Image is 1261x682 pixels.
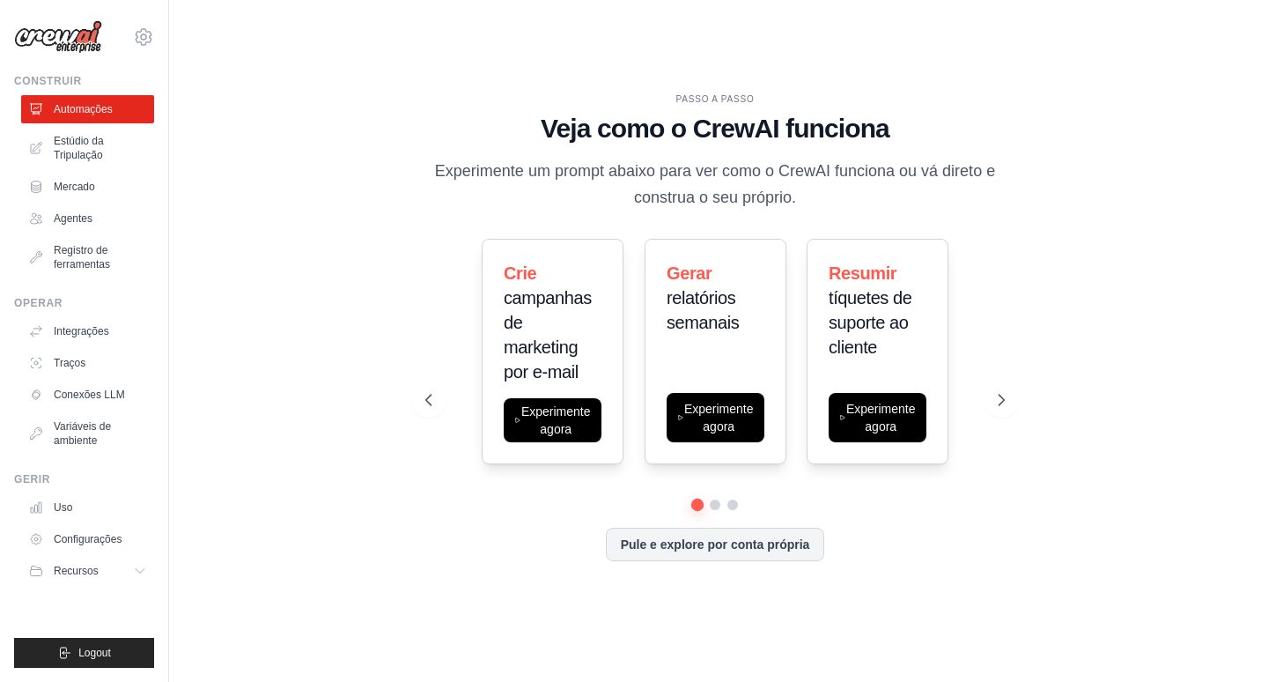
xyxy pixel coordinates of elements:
[54,500,72,515] font: Uso
[21,557,154,585] button: Recursos
[14,74,154,88] div: Construir
[21,173,154,201] a: Mercado
[846,400,916,435] font: Experimente agora
[54,243,147,271] font: Registro de ferramentas
[667,393,764,442] button: Experimente agora
[21,204,154,233] a: Agentes
[21,317,154,345] a: Integrações
[425,113,1005,145] h1: Veja como o CrewAI funciona
[504,288,592,382] span: campanhas de marketing por e-mail
[54,388,125,402] font: Conexões LLM
[829,263,896,283] span: Resumir
[684,400,754,435] font: Experimente agora
[54,180,95,194] font: Mercado
[21,236,154,278] a: Registro de ferramentas
[21,381,154,409] a: Conexões LLM
[425,159,1005,211] p: Experimente um prompt abaixo para ver como o CrewAI funciona ou vá direto e construa o seu próprio.
[78,646,111,660] span: Logout
[54,356,85,370] font: Traços
[21,127,154,169] a: Estúdio da Tripulação
[14,20,102,54] img: Logotipo
[1173,597,1261,682] iframe: Chat Widget
[21,493,154,522] a: Uso
[504,263,536,283] span: Crie
[21,95,154,123] a: Automações
[54,211,92,226] font: Agentes
[14,296,154,310] div: Operar
[667,288,739,332] span: relatórios semanais
[521,403,591,438] font: Experimente agora
[829,393,926,442] button: Experimente agora
[21,525,154,553] a: Configurações
[504,398,601,442] button: Experimente agora
[667,263,712,283] span: Gerar
[54,564,99,578] span: Recursos
[14,638,154,668] button: Logout
[54,324,109,338] font: Integrações
[21,412,154,455] a: Variáveis de ambiente
[829,288,912,357] span: tíquetes de suporte ao cliente
[1173,597,1261,682] div: Widget de chat
[54,102,113,116] font: Automações
[54,134,147,162] font: Estúdio da Tripulação
[54,532,122,546] font: Configurações
[14,472,154,486] div: Gerir
[425,93,1005,106] div: PASSO A PASSO
[606,528,825,561] button: Pule e explore por conta própria
[21,349,154,377] a: Traços
[54,419,147,448] font: Variáveis de ambiente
